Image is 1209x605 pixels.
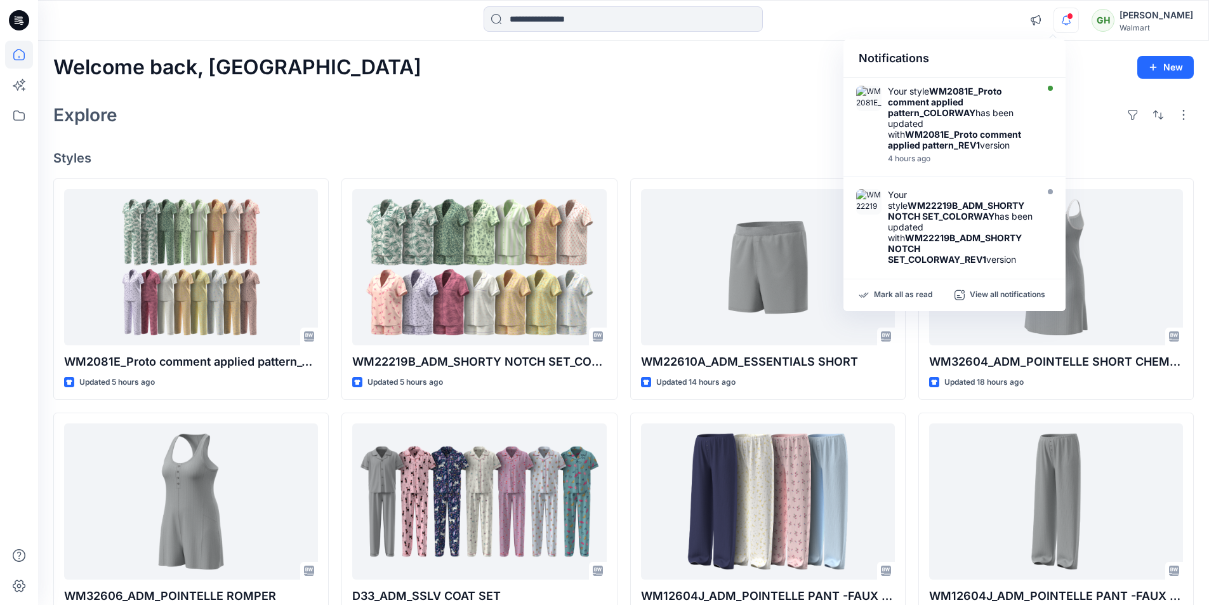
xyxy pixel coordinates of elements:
p: D33_ADM_SSLV COAT SET [352,587,606,605]
div: Tuesday, September 23, 2025 04:11 [888,154,1034,163]
img: WM2081E_Proto comment applied pattern_REV1 [856,86,882,111]
p: WM32606_ADM_POINTELLE ROMPER [64,587,318,605]
h2: Welcome back, [GEOGRAPHIC_DATA] [53,56,421,79]
a: WM12604J_ADM_POINTELLE PANT -FAUX FLY & BUTTONS + PICOT_COLORWAY [641,423,895,580]
a: WM22219B_ADM_SHORTY NOTCH SET_COLORWAY [352,189,606,346]
p: Updated 14 hours ago [656,376,736,389]
img: WM22219B_ADM_SHORTY NOTCH SET_COLORWAY_REV1 [856,189,882,215]
h4: Styles [53,150,1194,166]
div: [PERSON_NAME] [1120,8,1193,23]
strong: WM22219B_ADM_SHORTY NOTCH SET_COLORWAY_REV1 [888,232,1022,265]
h2: Explore [53,105,117,125]
strong: WM2081E_Proto comment applied pattern_COLORWAY [888,86,1002,118]
div: Notifications [843,39,1066,78]
p: WM22219B_ADM_SHORTY NOTCH SET_COLORWAY [352,353,606,371]
p: View all notifications [970,289,1045,301]
div: Your style has been updated with version [888,86,1034,150]
a: D33_ADM_SSLV COAT SET [352,423,606,580]
p: WM22610A_ADM_ESSENTIALS SHORT [641,353,895,371]
a: WM22610A_ADM_ESSENTIALS SHORT [641,189,895,346]
strong: WM22219B_ADM_SHORTY NOTCH SET_COLORWAY [888,200,1024,222]
p: Updated 5 hours ago [79,376,155,389]
p: Updated 18 hours ago [944,376,1024,389]
p: WM2081E_Proto comment applied pattern_COLORWAY [64,353,318,371]
p: Mark all as read [874,289,932,301]
p: WM32604_ADM_POINTELLE SHORT CHEMISE [929,353,1183,371]
a: WM32606_ADM_POINTELLE ROMPER [64,423,318,580]
div: Walmart [1120,23,1193,32]
p: WM12604J_ADM_POINTELLE PANT -FAUX FLY & BUTTONS + PICOT_COLORWAY [641,587,895,605]
a: WM12604J_ADM_POINTELLE PANT -FAUX FLY & BUTTONS + PICOT [929,423,1183,580]
strong: WM2081E_Proto comment applied pattern_REV1 [888,129,1021,150]
div: GH [1092,9,1114,32]
a: WM2081E_Proto comment applied pattern_COLORWAY [64,189,318,346]
div: Your style has been updated with version [888,189,1034,265]
p: Updated 5 hours ago [367,376,443,389]
button: New [1137,56,1194,79]
p: WM12604J_ADM_POINTELLE PANT -FAUX FLY & BUTTONS + PICOT [929,587,1183,605]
